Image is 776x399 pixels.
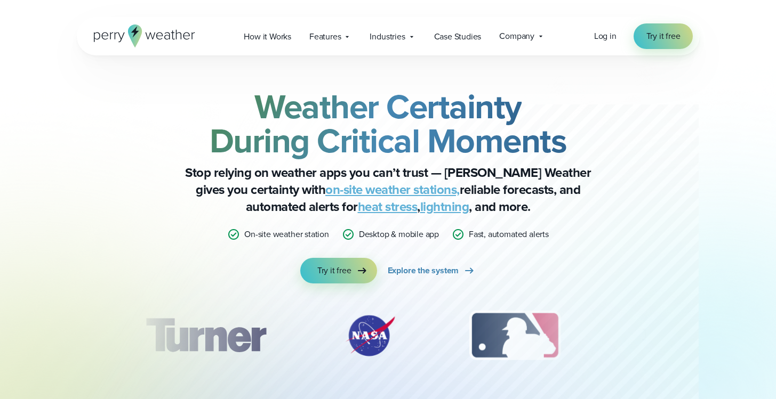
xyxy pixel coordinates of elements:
[130,309,281,362] div: 1 of 12
[317,264,351,277] span: Try it free
[130,309,646,368] div: slideshow
[210,82,567,166] strong: Weather Certainty During Critical Moments
[235,26,300,47] a: How it Works
[434,30,482,43] span: Case Studies
[646,30,681,43] span: Try it free
[425,26,491,47] a: Case Studies
[622,309,708,362] img: PGA.svg
[333,309,407,362] div: 2 of 12
[388,264,459,277] span: Explore the system
[594,30,617,42] span: Log in
[469,228,549,241] p: Fast, automated alerts
[175,164,602,215] p: Stop relying on weather apps you can’t trust — [PERSON_NAME] Weather gives you certainty with rel...
[622,309,708,362] div: 4 of 12
[333,309,407,362] img: NASA.svg
[244,228,329,241] p: On-site weather station
[459,309,571,362] div: 3 of 12
[634,23,693,49] a: Try it free
[325,180,460,199] a: on-site weather stations,
[309,30,341,43] span: Features
[594,30,617,43] a: Log in
[370,30,405,43] span: Industries
[459,309,571,362] img: MLB.svg
[420,197,469,216] a: lightning
[130,309,281,362] img: Turner-Construction_1.svg
[244,30,291,43] span: How it Works
[499,30,534,43] span: Company
[358,197,418,216] a: heat stress
[300,258,377,283] a: Try it free
[359,228,439,241] p: Desktop & mobile app
[388,258,476,283] a: Explore the system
